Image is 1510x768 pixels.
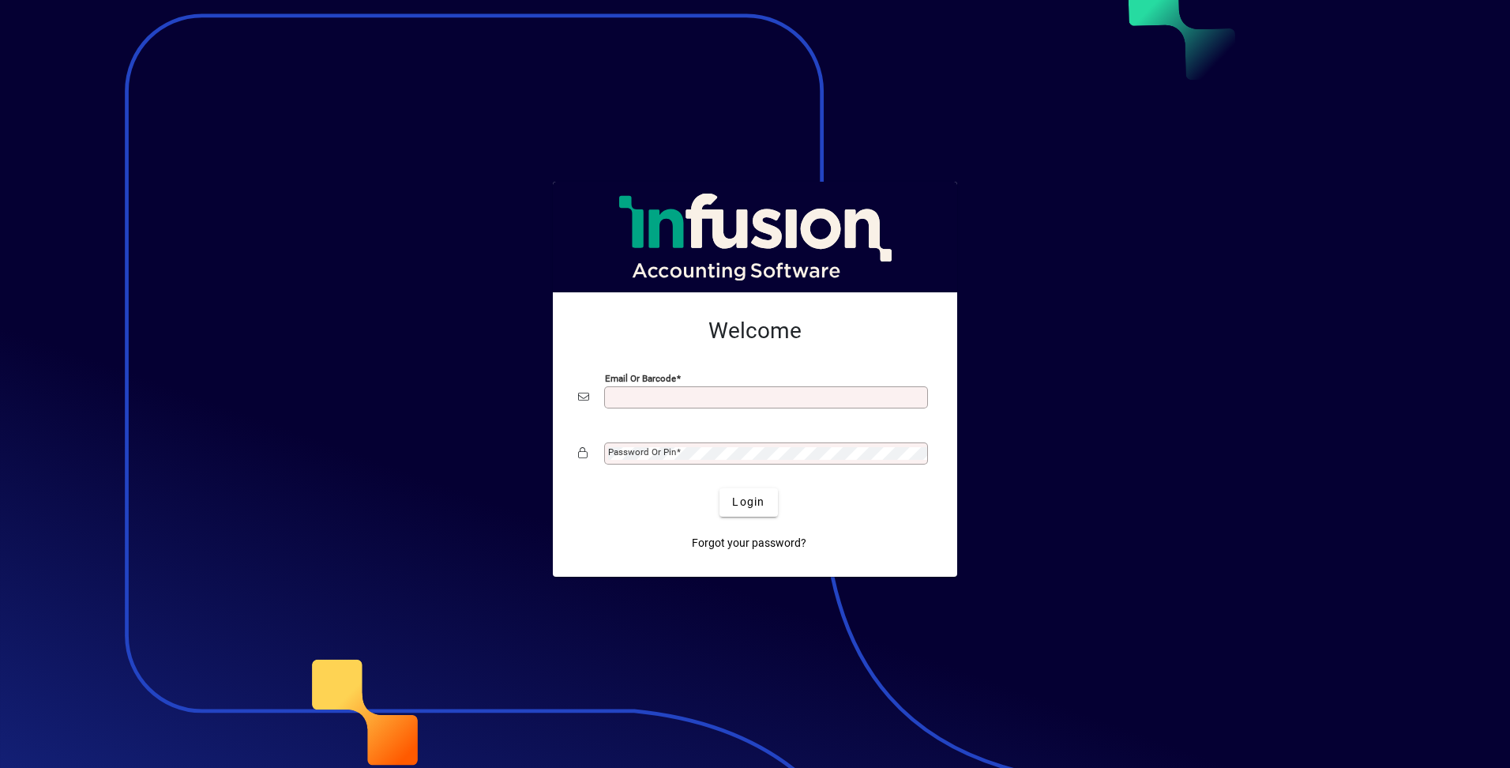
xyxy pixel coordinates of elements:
button: Login [719,488,777,517]
mat-label: Email or Barcode [605,372,676,383]
a: Forgot your password? [686,529,813,558]
mat-label: Password or Pin [608,446,676,457]
span: Forgot your password? [692,535,806,552]
span: Login [732,494,764,510]
h2: Welcome [578,318,932,344]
